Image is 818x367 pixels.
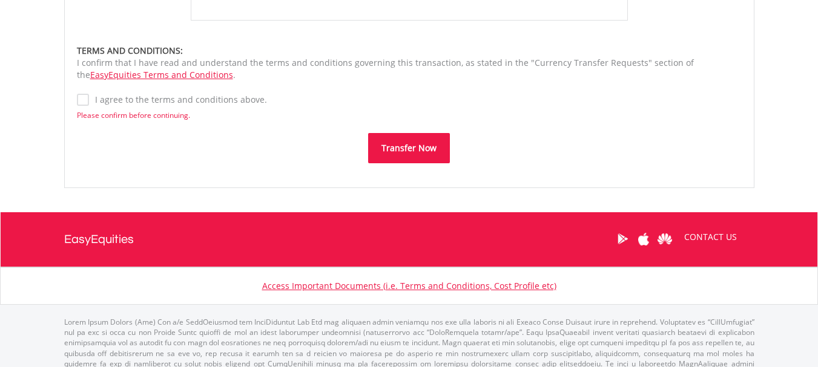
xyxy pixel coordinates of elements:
a: EasyEquities Terms and Conditions [90,69,233,80]
a: Apple [633,220,655,258]
span: Please confirm before continuing. [77,110,190,120]
label: I agree to the terms and conditions above. [89,94,267,106]
a: Google Play [612,220,633,258]
a: EasyEquities [64,212,134,267]
div: TERMS AND CONDITIONS: [77,45,742,57]
a: CONTACT US [676,220,745,254]
a: Access Important Documents (i.e. Terms and Conditions, Cost Profile etc) [262,280,556,291]
div: I confirm that I have read and understand the terms and conditions governing this transaction, as... [77,45,742,81]
button: Transfer Now [368,133,450,163]
a: Huawei [655,220,676,258]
